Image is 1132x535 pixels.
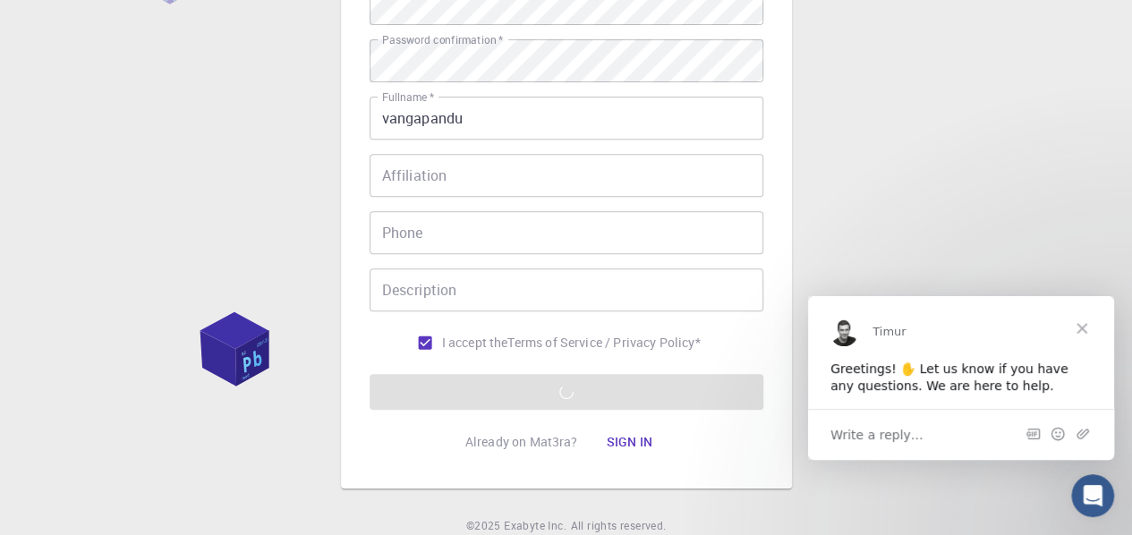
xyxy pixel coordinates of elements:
a: Terms of Service / Privacy Policy* [507,334,700,352]
span: I accept the [442,334,508,352]
p: Already on Mat3ra? [465,433,578,451]
iframe: Intercom live chat message [808,296,1114,460]
span: Exabyte Inc. [504,518,566,532]
iframe: Intercom live chat [1071,474,1114,517]
p: Terms of Service / Privacy Policy * [507,334,700,352]
span: © 2025 [466,517,504,535]
label: Password confirmation [382,32,503,47]
span: All rights reserved. [570,517,666,535]
a: Exabyte Inc. [504,517,566,535]
label: Fullname [382,89,434,105]
button: Sign in [592,424,667,460]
